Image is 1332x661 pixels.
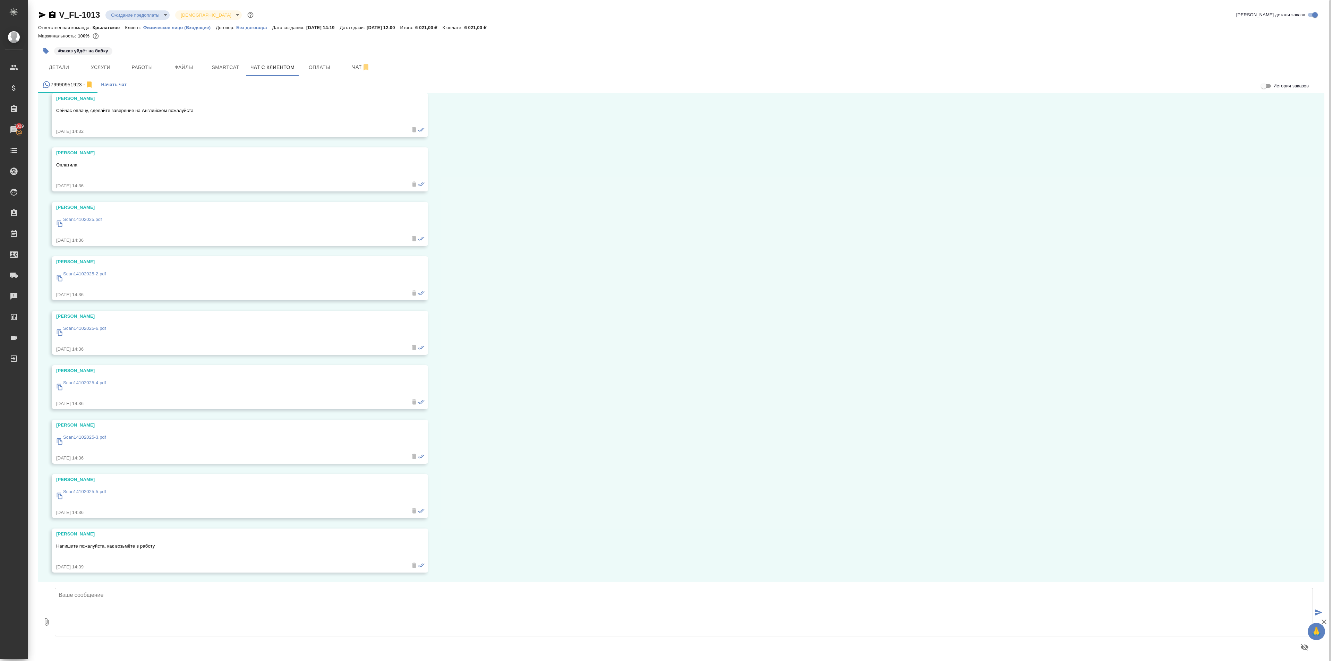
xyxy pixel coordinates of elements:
p: Scan14102025-5.pdf [63,488,106,495]
span: Smartcat [209,63,242,72]
p: Крылатское [93,25,125,30]
p: Scan14102025-6.pdf [63,325,106,332]
div: [DATE] 14:39 [56,564,404,570]
div: [PERSON_NAME] [56,258,404,265]
span: 🙏 [1310,624,1322,639]
span: Файлы [167,63,200,72]
span: Начать чат [101,81,127,89]
p: К оплате: [443,25,464,30]
div: [PERSON_NAME] [56,95,404,102]
button: Ожидание предоплаты [109,12,161,18]
a: Scan14102025.pdf [56,214,404,233]
p: Сейчас оплачу, сделайте заверение на Английском пожалуйста [56,107,404,114]
button: Предпросмотр [1296,639,1313,655]
p: Без договора [236,25,272,30]
p: Дата создания: [272,25,306,30]
p: Напишите пожалуйста, как возьмёте в работу [56,543,404,550]
div: [DATE] 14:36 [56,237,404,244]
p: [DATE] 14:19 [306,25,340,30]
button: 0.00 RUB; [91,32,100,41]
span: Оплаты [303,63,336,72]
div: Ожидание предоплаты [105,10,170,20]
div: [DATE] 14:36 [56,346,404,353]
div: [DATE] 14:36 [56,400,404,407]
div: [PERSON_NAME] [56,149,404,156]
span: Услуги [84,63,117,72]
div: 79990951923 (Витковская Ульяна Владиславовна) - (undefined) [42,80,93,89]
span: Работы [126,63,159,72]
div: Ожидание предоплаты [175,10,241,20]
button: Начать чат [97,76,130,93]
div: [DATE] 14:32 [56,128,404,135]
p: 6 021,00 ₽ [415,25,443,30]
a: 7329 [2,121,26,138]
button: Доп статусы указывают на важность/срочность заказа [246,10,255,19]
p: Договор: [216,25,236,30]
span: История заказов [1273,83,1309,89]
span: [PERSON_NAME] детали заказа [1236,11,1305,18]
button: [DEMOGRAPHIC_DATA] [179,12,233,18]
p: Клиент: [125,25,143,30]
span: 7329 [10,123,28,130]
a: Scan14102025-4.pdf [56,378,404,397]
p: Scan14102025.pdf [63,216,102,223]
a: Scan14102025-6.pdf [56,323,404,342]
a: V_FL-1013 [59,10,100,19]
a: Scan14102025-3.pdf [56,432,404,451]
a: Scan14102025-5.pdf [56,487,404,506]
span: заказ уйдёт на бабку [53,48,113,53]
button: Скопировать ссылку для ЯМессенджера [38,11,46,19]
button: 🙏 [1308,623,1325,640]
div: [PERSON_NAME] [56,204,404,211]
div: [DATE] 14:36 [56,509,404,516]
div: simple tabs example [38,76,1324,93]
p: [DATE] 12:00 [367,25,400,30]
div: [PERSON_NAME] [56,422,404,429]
div: [PERSON_NAME] [56,313,404,320]
div: [PERSON_NAME] [56,531,404,538]
span: Чат с клиентом [250,63,294,72]
p: Scan14102025-4.pdf [63,379,106,386]
p: #заказ уйдёт на бабку [58,48,108,54]
div: [DATE] 14:36 [56,182,404,189]
div: [DATE] 14:36 [56,455,404,462]
p: Физическое лицо (Входящие) [143,25,216,30]
button: Добавить тэг [38,43,53,59]
a: Scan14102025-2.pdf [56,269,404,288]
p: 6 021,00 ₽ [464,25,492,30]
p: Оплатила [56,162,404,169]
button: Скопировать ссылку [48,11,57,19]
p: Маржинальность: [38,33,78,38]
p: Scan14102025-3.pdf [63,434,106,441]
p: Ответственная команда: [38,25,93,30]
div: [PERSON_NAME] [56,476,404,483]
p: Дата сдачи: [340,25,367,30]
svg: Отписаться [85,80,93,89]
a: Физическое лицо (Входящие) [143,24,216,30]
p: Итого: [400,25,415,30]
p: Scan14102025-2.pdf [63,271,106,277]
p: 100% [78,33,91,38]
span: Детали [42,63,76,72]
span: Чат [344,63,378,71]
div: [DATE] 14:36 [56,291,404,298]
a: Без договора [236,24,272,30]
div: [PERSON_NAME] [56,367,404,374]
